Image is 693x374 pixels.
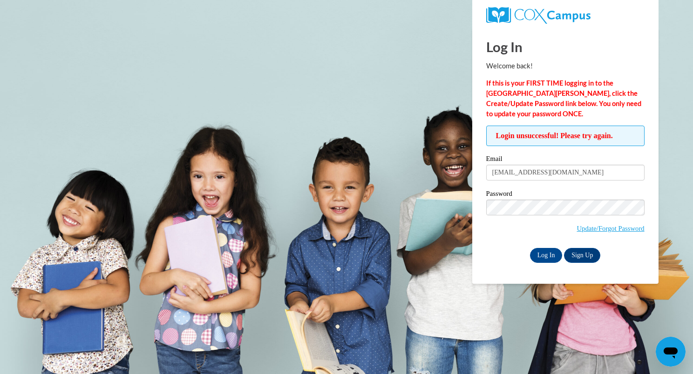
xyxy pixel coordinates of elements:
[486,7,645,24] a: COX Campus
[486,61,645,71] p: Welcome back!
[486,126,645,146] span: Login unsuccessful! Please try again.
[486,79,641,118] strong: If this is your FIRST TIME logging in to the [GEOGRAPHIC_DATA][PERSON_NAME], click the Create/Upd...
[486,37,645,56] h1: Log In
[656,337,686,367] iframe: Button to launch messaging window, conversation in progress
[530,248,563,263] input: Log In
[564,248,600,263] a: Sign Up
[486,190,645,200] label: Password
[577,225,645,232] a: Update/Forgot Password
[486,7,591,24] img: COX Campus
[486,155,645,165] label: Email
